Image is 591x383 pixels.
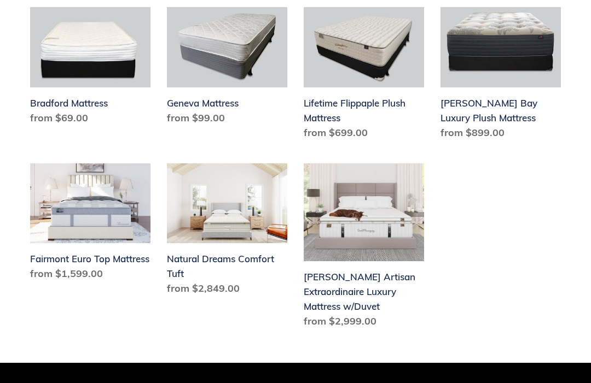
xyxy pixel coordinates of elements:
a: Hemingway Artisan Extraordinaire Luxury Mattress w/Duvet [304,163,424,333]
a: Fairmont Euro Top Mattress [30,163,150,286]
a: Chadwick Bay Luxury Plush Mattress [441,7,561,144]
a: Natural Dreams Comfort Tuft [167,163,287,300]
a: Bradford Mattress [30,7,150,129]
a: Geneva Mattress [167,7,287,129]
a: Lifetime Flippaple Plush Mattress [304,7,424,144]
